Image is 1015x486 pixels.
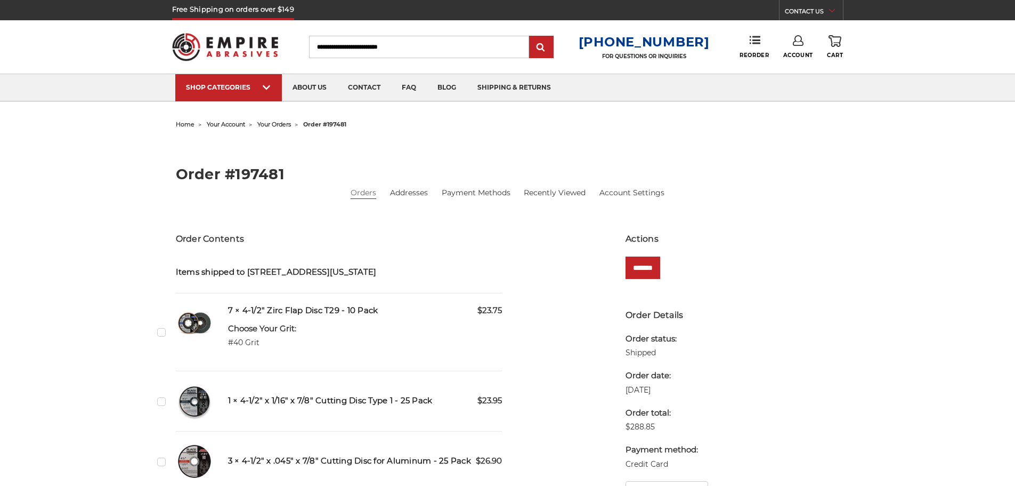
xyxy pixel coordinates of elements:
[531,37,552,58] input: Submit
[740,52,769,59] span: Reorder
[467,74,562,101] a: shipping & returns
[626,459,698,470] dd: Credit Card
[257,121,291,128] a: your orders
[228,305,502,317] h5: 7 × 4-1/2" Zirc Flap Disc T29 - 10 Pack
[783,52,813,59] span: Account
[626,370,698,382] dt: Order date:
[427,74,467,101] a: blog
[176,167,840,181] h2: Order #197481
[626,407,698,419] dt: Order total:
[827,52,843,59] span: Cart
[626,309,839,322] h3: Order Details
[626,333,698,345] dt: Order status:
[303,121,346,128] span: order #197481
[176,443,213,480] img: 4.5" cutting disc for aluminum
[476,455,502,467] span: $26.90
[172,26,279,68] img: Empire Abrasives
[579,34,710,50] a: [PHONE_NUMBER]
[176,305,213,342] img: 4-1/2" Zirc Flap Disc T29 - 10 Pack
[626,233,839,245] h3: Actions
[228,455,502,467] h5: 3 × 4-1/2" x .045" x 7/8" Cutting Disc for Aluminum - 25 Pack
[228,337,296,348] dd: #40 Grit
[282,74,337,101] a: about us
[176,383,213,420] img: 4-1/2" x 1/16" x 7/8" Cutting Disc Type 1 - 25 Pack
[176,233,502,245] h3: Order Contents
[228,395,502,407] h5: 1 × 4-1/2" x 1/16" x 7/8" Cutting Disc Type 1 - 25 Pack
[176,121,194,128] a: home
[579,53,710,60] p: FOR QUESTIONS OR INQUIRIES
[207,121,245,128] a: your account
[599,187,664,198] a: Account Settings
[442,187,510,198] a: Payment Methods
[337,74,391,101] a: contact
[626,385,698,396] dd: [DATE]
[626,347,698,358] dd: Shipped
[391,74,427,101] a: faq
[176,266,502,278] h5: Items shipped to [STREET_ADDRESS][US_STATE]
[186,83,271,91] div: SHOP CATEGORIES
[524,187,586,198] a: Recently Viewed
[228,323,296,335] dt: Choose Your Grit:
[785,5,843,20] a: CONTACT US
[740,35,769,58] a: Reorder
[626,421,698,433] dd: $288.85
[351,187,376,198] a: Orders
[477,305,502,317] span: $23.75
[477,395,502,407] span: $23.95
[626,444,698,456] dt: Payment method:
[390,187,428,198] a: Addresses
[827,35,843,59] a: Cart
